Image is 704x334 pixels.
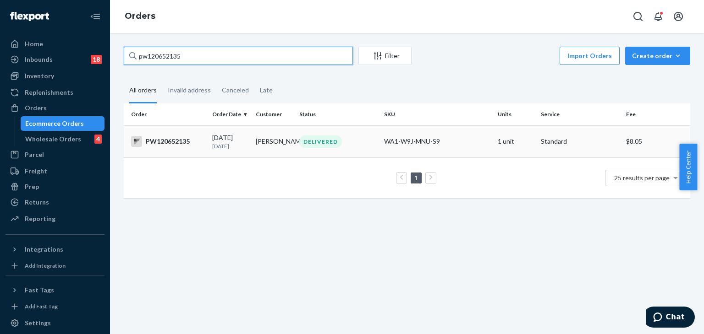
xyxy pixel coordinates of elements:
[25,214,55,223] div: Reporting
[296,103,380,125] th: Status
[222,78,249,102] div: Canceled
[5,101,104,115] a: Orders
[5,85,104,100] a: Replenishments
[10,12,49,21] img: Flexport logo
[25,286,54,295] div: Fast Tags
[5,147,104,162] a: Parcel
[25,150,44,159] div: Parcel
[5,69,104,83] a: Inventory
[212,142,248,150] p: [DATE]
[21,132,105,146] a: Wholesale Orders4
[125,11,155,21] a: Orders
[25,302,58,310] div: Add Fast Tag
[21,116,105,131] a: Ecommerce Orders
[5,283,104,297] button: Fast Tags
[168,78,211,102] div: Invalid address
[358,47,412,65] button: Filter
[260,78,273,102] div: Late
[494,125,538,157] td: 1 unit
[5,179,104,194] a: Prep
[124,47,353,65] input: Search orders
[629,7,647,26] button: Open Search Box
[625,47,690,65] button: Create order
[5,195,104,210] a: Returns
[209,103,252,125] th: Order Date
[5,37,104,51] a: Home
[25,167,47,176] div: Freight
[25,39,43,48] div: Home
[412,174,420,182] a: Page 1 is your current page
[117,3,163,30] ol: breadcrumbs
[5,242,104,257] button: Integrations
[129,78,157,103] div: All orders
[124,103,209,125] th: Order
[131,136,205,147] div: PW120652135
[25,198,49,207] div: Returns
[5,211,104,226] a: Reporting
[5,164,104,178] a: Freight
[384,137,490,146] div: WA1-W9J-MNU-S9
[560,47,620,65] button: Import Orders
[359,51,411,60] div: Filter
[25,88,73,97] div: Replenishments
[91,55,102,64] div: 18
[25,135,81,144] div: Wholesale Orders
[25,71,54,81] div: Inventory
[25,182,39,191] div: Prep
[622,103,690,125] th: Fee
[622,125,690,157] td: $8.05
[5,260,104,271] a: Add Integration
[5,301,104,312] a: Add Fast Tag
[25,103,47,113] div: Orders
[5,316,104,330] a: Settings
[212,133,248,150] div: [DATE]
[649,7,667,26] button: Open notifications
[25,119,84,128] div: Ecommerce Orders
[632,51,683,60] div: Create order
[537,103,622,125] th: Service
[494,103,538,125] th: Units
[256,110,292,118] div: Customer
[25,262,66,269] div: Add Integration
[5,52,104,67] a: Inbounds18
[25,318,51,328] div: Settings
[380,103,494,125] th: SKU
[669,7,687,26] button: Open account menu
[541,137,618,146] p: Standard
[25,55,53,64] div: Inbounds
[86,7,104,26] button: Close Navigation
[252,125,296,157] td: [PERSON_NAME]
[679,144,697,190] button: Help Center
[299,135,342,148] div: DELIVERED
[646,307,695,329] iframe: Opens a widget where you can chat to one of our agents
[614,174,670,182] span: 25 results per page
[94,135,102,144] div: 4
[25,245,63,254] div: Integrations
